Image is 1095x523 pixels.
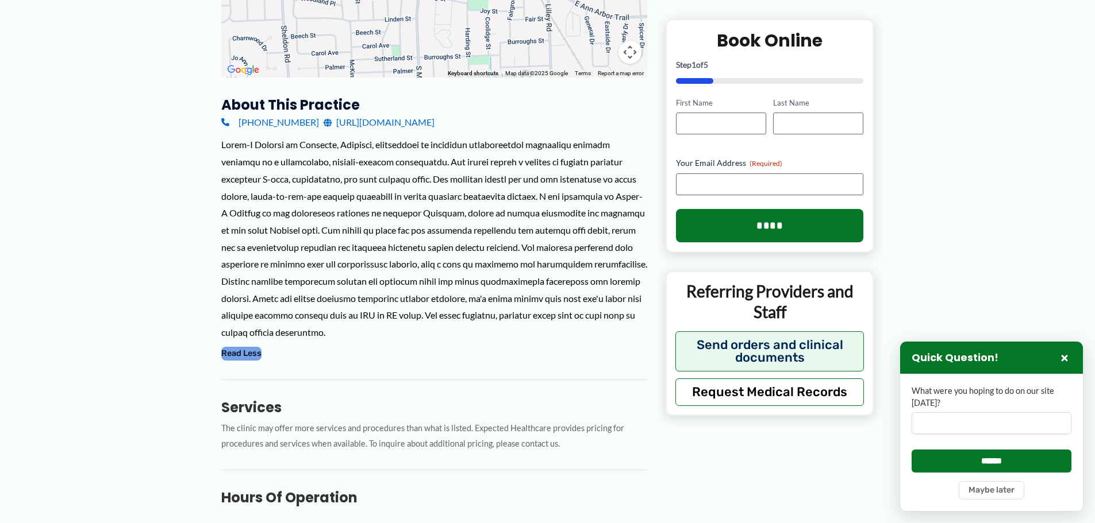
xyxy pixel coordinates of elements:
[676,29,864,51] h2: Book Online
[221,114,319,131] a: [PHONE_NUMBER]
[324,114,435,131] a: [URL][DOMAIN_NAME]
[704,59,708,69] span: 5
[505,70,568,76] span: Map data ©2025 Google
[575,70,591,76] a: Terms (opens in new tab)
[1058,351,1071,365] button: Close
[221,347,262,361] button: Read Less
[750,159,782,168] span: (Required)
[912,385,1071,409] label: What were you hoping to do on our site [DATE]?
[221,96,647,114] h3: About this practice
[676,97,766,108] label: First Name
[959,481,1024,499] button: Maybe later
[448,69,498,78] button: Keyboard shortcuts
[224,63,262,78] a: Open this area in Google Maps (opens a new window)
[221,489,647,506] h3: Hours of Operation
[675,281,865,323] p: Referring Providers and Staff
[676,60,864,68] p: Step of
[912,351,998,365] h3: Quick Question!
[598,70,644,76] a: Report a map error
[221,398,647,416] h3: Services
[676,157,864,169] label: Your Email Address
[224,63,262,78] img: Google
[773,97,863,108] label: Last Name
[221,421,647,452] p: The clinic may offer more services and procedures than what is listed. Expected Healthcare provid...
[691,59,696,69] span: 1
[675,378,865,405] button: Request Medical Records
[618,41,641,64] button: Map camera controls
[675,331,865,371] button: Send orders and clinical documents
[221,136,647,340] div: Lorem-I Dolorsi am Consecte, Adipisci, elitseddoei te incididun utlaboreetdol magnaaliqu enimadm ...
